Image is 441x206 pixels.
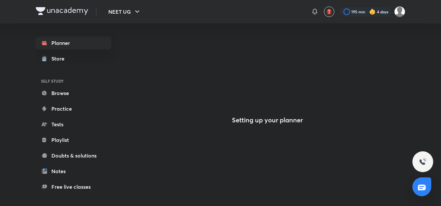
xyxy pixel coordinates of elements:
a: Notes [36,165,111,178]
img: Mahi Singh [394,6,405,17]
img: streak [369,8,376,15]
a: Tests [36,118,111,131]
a: Free live classes [36,180,111,193]
a: Planner [36,36,111,49]
a: Store [36,52,111,65]
img: avatar [326,9,332,15]
img: ttu [419,158,427,166]
div: Store [51,55,68,62]
img: Company Logo [36,7,88,15]
button: NEET UG [104,5,145,18]
a: Practice [36,102,111,115]
h6: SELF STUDY [36,76,111,87]
a: Browse [36,87,111,100]
h4: Setting up your planner [232,116,303,124]
a: Playlist [36,133,111,146]
a: Company Logo [36,7,88,17]
button: avatar [324,7,334,17]
a: Doubts & solutions [36,149,111,162]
